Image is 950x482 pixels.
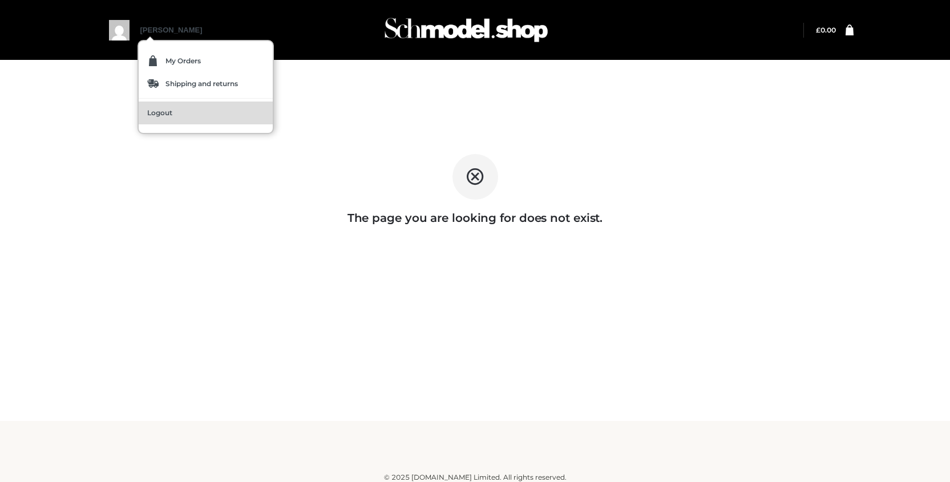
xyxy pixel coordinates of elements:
a: £0.00 [816,26,836,34]
a: [PERSON_NAME][DOMAIN_NAME][PERSON_NAME] [140,26,215,96]
img: shipping.svg [147,79,159,88]
span: £ [816,26,820,34]
img: Schmodel Admin 964 [381,7,552,52]
span: Shipping and returns [165,80,238,87]
h3: The page you are looking for does not exist. [11,211,939,225]
span: My Orders [165,58,201,64]
span: Logout [147,110,172,116]
img: my-order-ico.svg [147,55,159,67]
bdi: 0.00 [816,26,836,34]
